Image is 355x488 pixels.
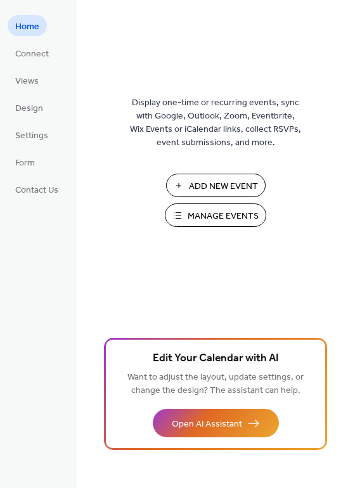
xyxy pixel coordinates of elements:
span: Want to adjust the layout, update settings, or change the design? The assistant can help. [127,369,304,399]
span: Contact Us [15,184,58,197]
button: Manage Events [165,203,266,227]
a: Contact Us [8,179,66,200]
a: Design [8,97,51,118]
a: Settings [8,124,56,145]
span: Manage Events [188,210,259,223]
span: Open AI Assistant [172,418,242,431]
span: Home [15,20,39,34]
a: Connect [8,42,56,63]
span: Views [15,75,39,88]
span: Add New Event [189,180,258,193]
span: Design [15,102,43,115]
span: Display one-time or recurring events, sync with Google, Outlook, Zoom, Eventbrite, Wix Events or ... [130,96,301,150]
button: Add New Event [166,174,266,197]
a: Views [8,70,46,91]
span: Edit Your Calendar with AI [153,350,279,368]
button: Open AI Assistant [153,409,279,437]
a: Home [8,15,47,36]
span: Connect [15,48,49,61]
span: Settings [15,129,48,143]
a: Form [8,151,42,172]
span: Form [15,157,35,170]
